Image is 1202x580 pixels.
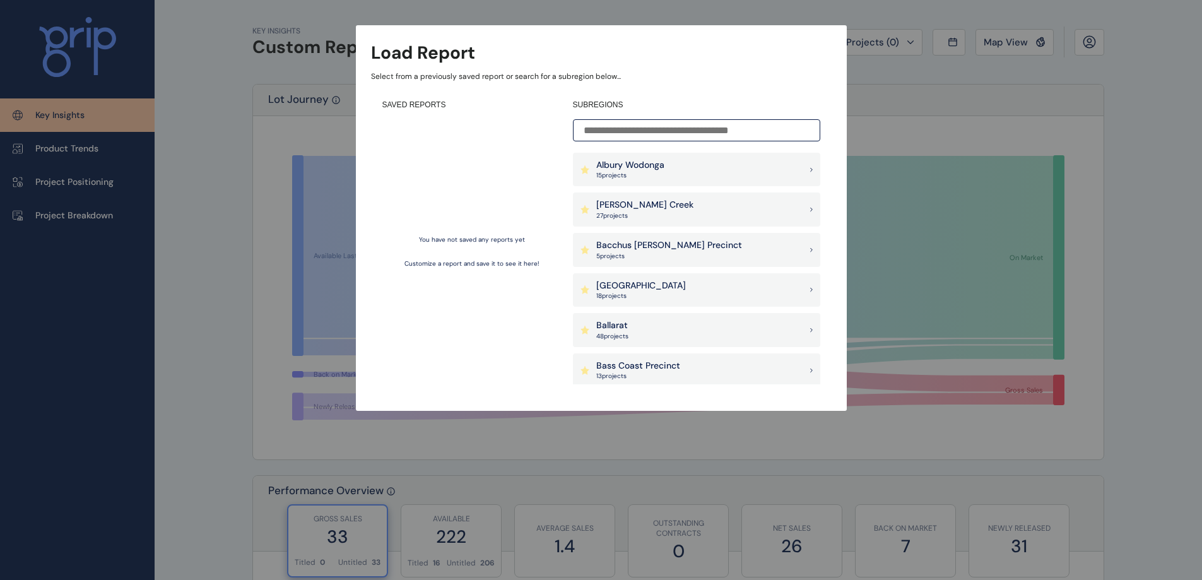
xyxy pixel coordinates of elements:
[382,100,562,110] h4: SAVED REPORTS
[596,292,686,300] p: 18 project s
[596,332,628,341] p: 48 project s
[419,235,525,244] p: You have not saved any reports yet
[596,252,742,261] p: 5 project s
[596,372,680,381] p: 13 project s
[596,280,686,292] p: [GEOGRAPHIC_DATA]
[404,259,539,268] p: Customize a report and save it to see it here!
[596,360,680,372] p: Bass Coast Precinct
[573,100,820,110] h4: SUBREGIONS
[596,239,742,252] p: Bacchus [PERSON_NAME] Precinct
[596,171,664,180] p: 15 project s
[596,319,628,332] p: Ballarat
[596,159,664,172] p: Albury Wodonga
[371,40,475,65] h3: Load Report
[371,71,832,82] p: Select from a previously saved report or search for a subregion below...
[596,211,693,220] p: 27 project s
[596,199,693,211] p: [PERSON_NAME] Creek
